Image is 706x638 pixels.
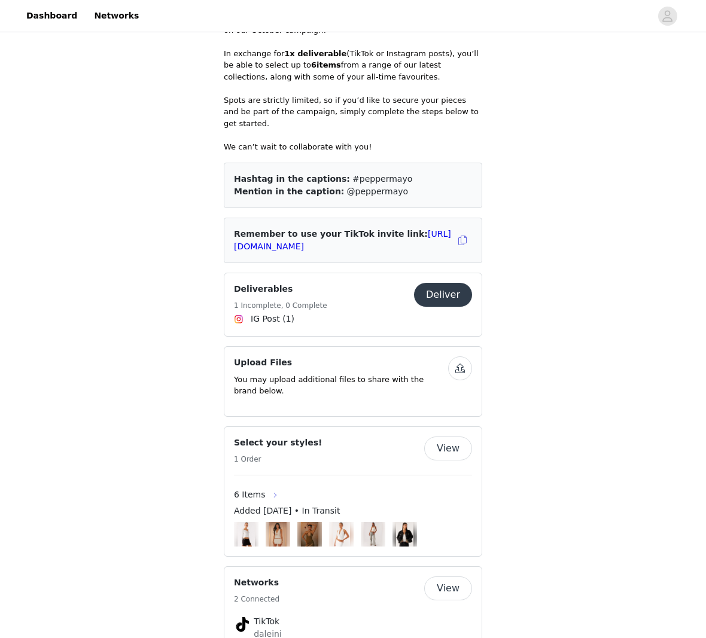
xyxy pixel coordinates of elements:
h4: Deliverables [234,283,327,295]
h4: Select your styles! [234,436,322,449]
a: Dashboard [19,2,84,29]
span: @peppermayo [347,187,408,196]
img: Instagram Icon [234,315,244,324]
img: Image Background Blur [329,518,354,549]
p: We can’t wait to collaborate with you! [224,141,482,153]
span: Added [DATE] • In Transit [234,505,340,517]
h4: Upload Files [234,356,448,369]
span: Mention in the caption: [234,187,344,196]
img: Image Background Blur [361,518,385,549]
img: Image Background Blur [297,518,322,549]
h5: 2 Connected [234,594,279,605]
h5: 1 Incomplete, 0 Complete [234,300,327,311]
p: Spots are strictly limited, so if you’d like to secure your pieces and be part of the campaign, s... [224,94,482,130]
h4: TikTok [254,615,452,628]
span: Hashtag in the captions: [234,174,350,184]
h4: Networks [234,576,279,589]
button: Deliver [414,283,472,307]
div: Select your styles! [224,426,482,557]
strong: 6 [311,60,317,69]
span: #peppermayo [352,174,412,184]
span: Remember to use your TikTok invite link: [234,229,451,251]
strong: items [317,60,341,69]
a: [URL][DOMAIN_NAME] [234,229,451,251]
p: In exchange for (TikTok or Instagram posts), you’ll be able to select up to from a range of our l... [224,48,482,83]
p: You may upload additional files to share with the brand below. [234,374,448,397]
strong: 1x deliverable [284,49,346,58]
img: Aluna Mini Skirt - Black [238,522,255,547]
img: Image Background Blur [266,518,290,549]
div: Deliverables [224,273,482,337]
button: View [424,576,472,600]
button: View [424,436,472,460]
img: Ashi Cowl Top - White [333,522,351,547]
a: Networks [87,2,146,29]
img: Keanna Low Rise Denim Jeans - Vintage [364,522,382,547]
img: Mirna Micro Skort - Cream [269,522,287,547]
img: Image Background Blur [392,518,417,549]
img: Back Again Oversized Denim Jacket - Acid Charcoal [396,522,414,547]
h5: 1 Order [234,454,322,465]
span: IG Post (1) [251,313,294,325]
img: Image Background Blur [234,518,258,549]
div: avatar [662,7,673,26]
span: 6 Items [234,489,266,501]
img: Ellyse Top - Khaki [301,522,319,547]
